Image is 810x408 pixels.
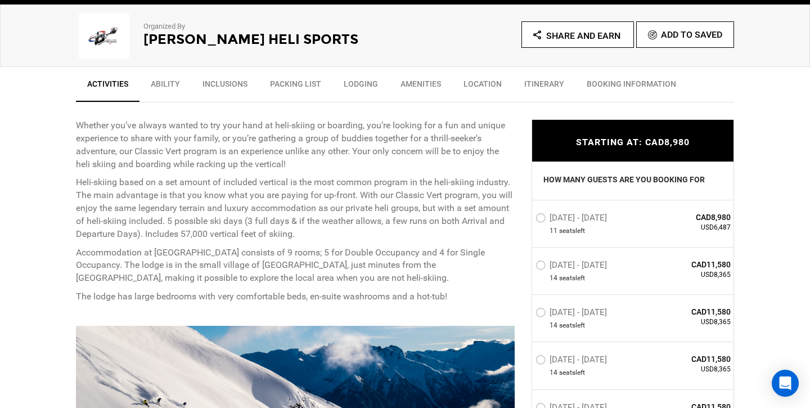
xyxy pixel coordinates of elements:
img: img_e27df3033a1a3b576c7f519e0b9bbc86.png [76,14,132,59]
a: Amenities [389,73,452,101]
label: [DATE] - [DATE] [535,355,610,369]
span: CAD11,580 [649,307,731,318]
span: USD6,487 [649,223,731,232]
span: seat left [559,321,585,331]
span: CAD8,980 [649,212,731,223]
div: Open Intercom Messenger [772,370,799,397]
a: Packing List [259,73,332,101]
span: STARTING AT: CAD8,980 [576,137,690,147]
a: Lodging [332,73,389,101]
label: [DATE] - [DATE] [535,260,610,274]
span: seat left [559,226,585,236]
label: [DATE] - [DATE] [535,213,610,226]
span: USD8,365 [649,365,731,375]
span: Share and Earn [546,30,620,41]
a: Inclusions [191,73,259,101]
span: CAD11,580 [649,259,731,270]
span: 14 [550,321,557,331]
span: 11 [550,226,557,236]
a: Itinerary [513,73,575,101]
a: Location [452,73,513,101]
span: USD8,365 [649,318,731,328]
a: BOOKING INFORMATION [575,73,687,101]
p: Heli-skiing based on a set amount of included vertical is the most common program in the heli-ski... [76,176,515,240]
span: s [572,274,575,283]
label: HOW MANY GUESTS ARE YOU BOOKING FOR [543,174,705,189]
h2: [PERSON_NAME] Heli Sports [143,32,374,47]
label: [DATE] - [DATE] [535,308,610,321]
span: s [572,321,575,331]
span: 14 [550,369,557,378]
p: The lodge has large bedrooms with very comfortable beds, en-suite washrooms and a hot-tub! [76,290,515,303]
span: seat left [559,369,585,378]
span: 14 [550,274,557,283]
span: USD8,365 [649,270,731,280]
a: Activities [76,73,139,102]
span: Add To Saved [661,29,722,40]
span: s [572,369,575,378]
p: Accommodation at [GEOGRAPHIC_DATA] consists of 9 rooms; 5 for Double Occupancy and 4 for Single O... [76,246,515,285]
span: seat left [559,274,585,283]
span: s [572,226,575,236]
p: Organized By [143,21,374,32]
a: Ability [139,73,191,101]
span: CAD11,580 [649,354,731,365]
p: Whether you’ve always wanted to try your hand at heli-skiing or boarding, you’re looking for a fu... [76,119,515,171]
